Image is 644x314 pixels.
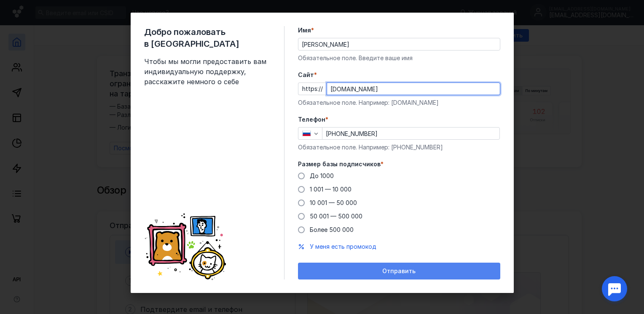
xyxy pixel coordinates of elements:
[298,26,311,35] span: Имя
[382,268,416,275] span: Отправить
[298,54,500,62] div: Обязательное поле. Введите ваше имя
[298,143,500,152] div: Обязательное поле. Например: [PHONE_NUMBER]
[298,115,325,124] span: Телефон
[298,71,314,79] span: Cайт
[298,263,500,279] button: Отправить
[310,242,376,251] button: У меня есть промокод
[310,199,357,206] span: 10 001 — 50 000
[310,243,376,250] span: У меня есть промокод
[310,186,352,193] span: 1 001 — 10 000
[144,56,271,87] span: Чтобы мы могли предоставить вам индивидуальную поддержку, расскажите немного о себе
[298,98,500,107] div: Обязательное поле. Например: [DOMAIN_NAME]
[310,172,334,179] span: До 1000
[310,213,362,220] span: 50 001 — 500 000
[298,160,381,168] span: Размер базы подписчиков
[310,226,354,233] span: Более 500 000
[144,26,271,50] span: Добро пожаловать в [GEOGRAPHIC_DATA]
